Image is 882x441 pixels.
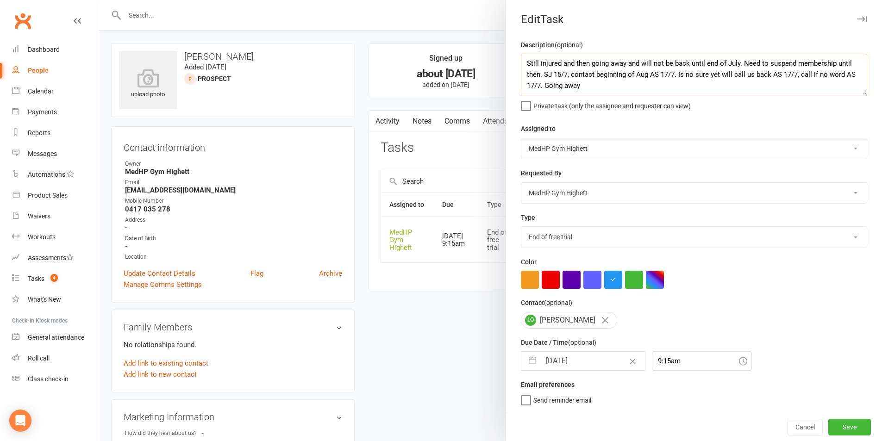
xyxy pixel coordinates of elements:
[555,41,583,49] small: (optional)
[28,275,44,282] div: Tasks
[9,410,31,432] div: Open Intercom Messenger
[28,46,60,53] div: Dashboard
[28,87,54,95] div: Calendar
[12,81,98,102] a: Calendar
[521,124,556,134] label: Assigned to
[28,233,56,241] div: Workouts
[28,212,50,220] div: Waivers
[12,206,98,227] a: Waivers
[525,315,536,326] span: LO
[533,393,591,404] span: Send reminder email
[12,123,98,143] a: Reports
[12,248,98,268] a: Assessments
[521,337,596,348] label: Due Date / Time
[521,168,562,178] label: Requested By
[625,352,641,370] button: Clear Date
[28,354,50,362] div: Roll call
[12,268,98,289] a: Tasks 4
[28,192,68,199] div: Product Sales
[50,274,58,282] span: 4
[28,296,61,303] div: What's New
[521,257,537,267] label: Color
[506,13,882,26] div: Edit Task
[28,375,69,383] div: Class check-in
[544,299,572,306] small: (optional)
[568,339,596,346] small: (optional)
[12,143,98,164] a: Messages
[521,298,572,308] label: Contact
[12,327,98,348] a: General attendance kiosk mode
[28,108,57,116] div: Payments
[28,334,84,341] div: General attendance
[521,40,583,50] label: Description
[12,60,98,81] a: People
[521,379,575,390] label: Email preferences
[533,99,691,110] span: Private task (only the assignee and requester can view)
[11,9,34,32] a: Clubworx
[521,312,617,329] div: [PERSON_NAME]
[28,67,49,74] div: People
[28,150,57,157] div: Messages
[28,254,74,261] div: Assessments
[521,212,535,223] label: Type
[12,39,98,60] a: Dashboard
[828,419,871,435] button: Save
[12,369,98,390] a: Class kiosk mode
[12,227,98,248] a: Workouts
[12,289,98,310] a: What's New
[28,129,50,137] div: Reports
[12,102,98,123] a: Payments
[12,348,98,369] a: Roll call
[788,419,823,435] button: Cancel
[12,185,98,206] a: Product Sales
[521,54,867,95] textarea: Still injured and then going away and will not be back until end of July. Need to suspend members...
[28,171,65,178] div: Automations
[12,164,98,185] a: Automations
